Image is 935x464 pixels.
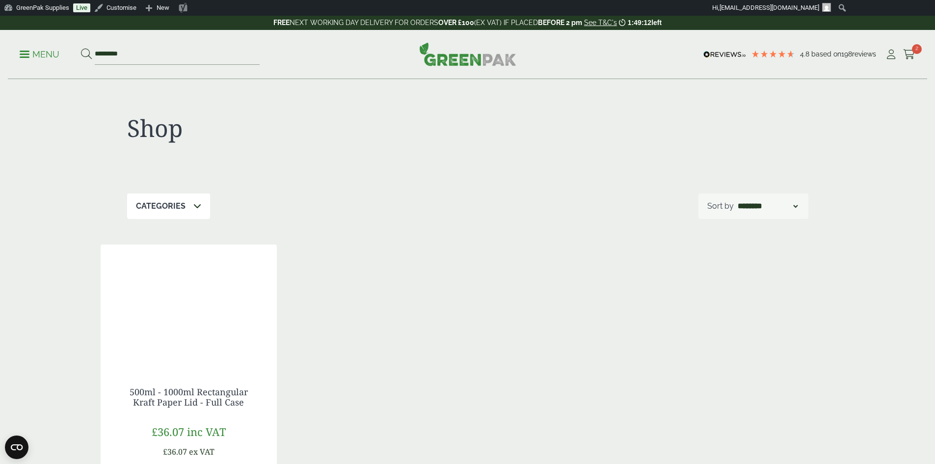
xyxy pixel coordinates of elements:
p: Menu [20,49,59,60]
button: Open CMP widget [5,436,28,459]
span: inc VAT [187,424,226,439]
a: Live [73,3,90,12]
span: £36.07 [152,424,184,439]
strong: FREE [273,19,290,27]
img: GreenPak Supplies [419,42,516,66]
img: REVIEWS.io [703,51,746,58]
p: Sort by [707,200,734,212]
a: Menu [20,49,59,58]
span: ex VAT [189,446,214,457]
a: 500ml - 1000ml Rectangular Kraft Paper Lid - Full Case [130,386,248,409]
span: £36.07 [163,446,187,457]
a: 2 [903,47,915,62]
i: My Account [885,50,897,59]
span: reviews [852,50,876,58]
span: 198 [841,50,852,58]
strong: OVER £100 [438,19,474,27]
span: 1:49:12 [628,19,651,27]
div: 4.79 Stars [751,50,795,58]
span: [EMAIL_ADDRESS][DOMAIN_NAME] [720,4,819,11]
span: Based on [811,50,841,58]
select: Shop order [736,200,800,212]
p: Categories [136,200,186,212]
h1: Shop [127,114,468,142]
span: 2 [912,44,922,54]
strong: BEFORE 2 pm [538,19,582,27]
i: Cart [903,50,915,59]
span: 4.8 [800,50,811,58]
a: See T&C's [584,19,617,27]
span: left [651,19,662,27]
